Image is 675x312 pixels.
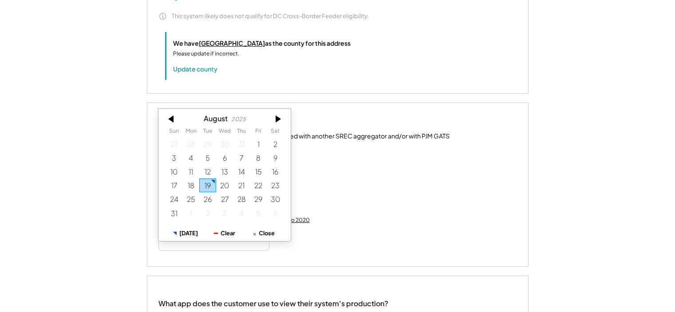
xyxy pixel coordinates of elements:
[166,225,205,241] button: [DATE]
[166,178,182,192] div: 8/17/2025
[216,150,233,164] div: 8/06/2025
[199,192,216,206] div: 8/26/2025
[233,165,250,178] div: 8/14/2025
[182,192,199,206] div: 8/25/2025
[216,206,233,220] div: 9/03/2025
[267,150,284,164] div: 8/09/2025
[274,217,310,224] div: Jump to 2020
[205,225,244,241] button: Clear
[199,206,216,220] div: 9/02/2025
[250,206,267,220] div: 9/05/2025
[166,137,182,150] div: 7/27/2025
[158,289,388,309] div: What app does the customer use to view their system's production?
[166,206,182,220] div: 8/31/2025
[250,192,267,206] div: 8/29/2025
[267,206,284,220] div: 9/06/2025
[182,150,199,164] div: 8/04/2025
[267,178,284,192] div: 8/23/2025
[199,128,216,137] th: Tuesday
[244,225,283,241] button: Close
[166,150,182,164] div: 8/03/2025
[233,150,250,164] div: 8/07/2025
[182,137,199,150] div: 7/28/2025
[216,165,233,178] div: 8/13/2025
[199,165,216,178] div: 8/12/2025
[216,178,233,192] div: 8/20/2025
[199,39,265,47] u: [GEOGRAPHIC_DATA]
[216,192,233,206] div: 8/27/2025
[233,128,250,137] th: Thursday
[267,192,284,206] div: 8/30/2025
[174,132,450,141] div: This system has been previously registered with another SREC aggregator and/or with PJM GATS
[199,150,216,164] div: 8/05/2025
[233,206,250,220] div: 9/04/2025
[182,178,199,192] div: 8/18/2025
[166,165,182,178] div: 8/10/2025
[173,64,217,73] button: Update county
[182,165,199,178] div: 8/11/2025
[216,137,233,150] div: 7/30/2025
[250,178,267,192] div: 8/22/2025
[173,50,239,58] div: Please update if incorrect.
[182,206,199,220] div: 9/01/2025
[267,137,284,150] div: 8/02/2025
[250,137,267,150] div: 8/01/2025
[166,128,182,137] th: Sunday
[233,178,250,192] div: 8/21/2025
[173,39,351,48] div: We have as the county for this address
[250,150,267,164] div: 8/08/2025
[182,128,199,137] th: Monday
[172,12,369,20] div: This system likely does not qualify for DC Cross-Border Feeder eligibility.
[166,192,182,206] div: 8/24/2025
[267,165,284,178] div: 8/16/2025
[250,165,267,178] div: 8/15/2025
[233,137,250,150] div: 7/31/2025
[233,192,250,206] div: 8/28/2025
[267,128,284,137] th: Saturday
[231,116,246,122] div: 2025
[199,178,216,192] div: 8/19/2025
[250,128,267,137] th: Friday
[199,137,216,150] div: 7/29/2025
[204,114,228,122] div: August
[216,128,233,137] th: Wednesday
